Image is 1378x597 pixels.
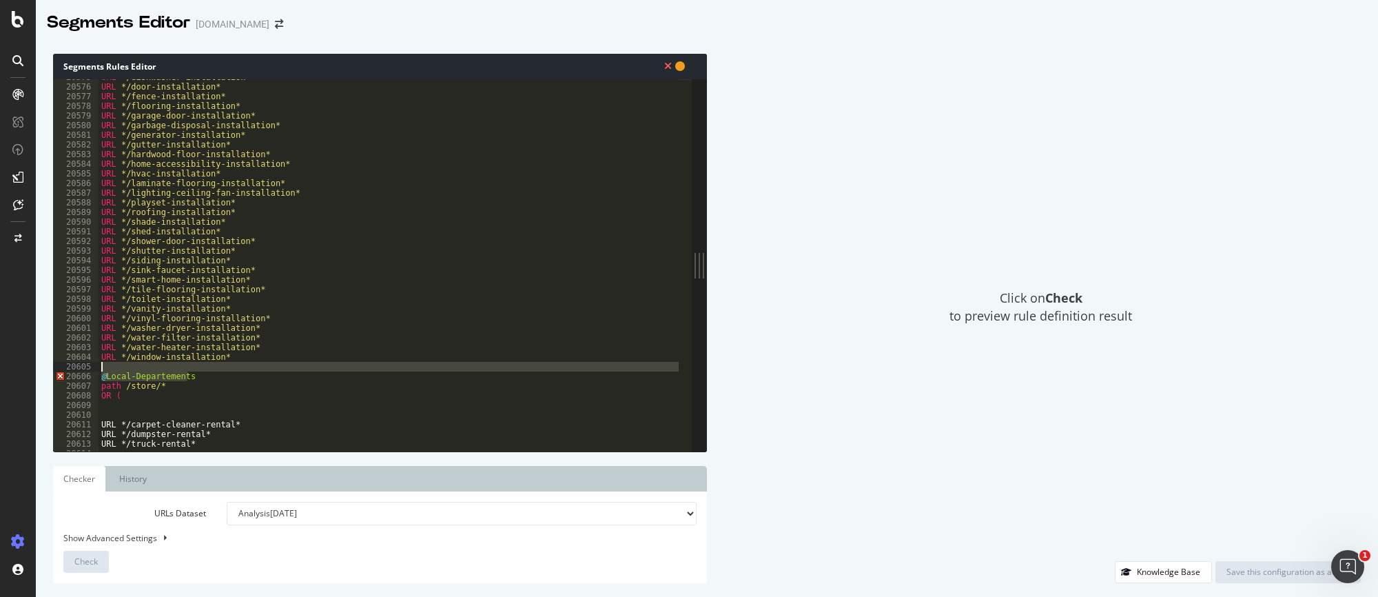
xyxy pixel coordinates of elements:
[53,323,99,333] div: 20601
[53,236,99,246] div: 20592
[53,159,99,169] div: 20584
[53,217,99,227] div: 20590
[53,265,99,275] div: 20595
[53,111,99,121] div: 20579
[53,294,99,304] div: 20598
[1359,550,1370,561] span: 1
[664,59,672,72] span: Syntax is invalid
[1215,561,1361,583] button: Save this configuration as active
[53,169,99,179] div: 20585
[53,429,99,439] div: 20612
[53,314,99,323] div: 20600
[53,121,99,130] div: 20580
[53,92,99,101] div: 20577
[53,285,99,294] div: 20597
[53,362,99,372] div: 20605
[53,304,99,314] div: 20599
[53,466,105,492] a: Checker
[53,352,99,362] div: 20604
[53,275,99,285] div: 20596
[53,130,99,140] div: 20581
[1226,566,1350,578] div: Save this configuration as active
[53,179,99,188] div: 20586
[109,466,157,492] a: History
[53,502,216,525] label: URLs Dataset
[47,11,190,34] div: Segments Editor
[675,59,685,72] span: You have unsaved modifications
[53,449,99,458] div: 20614
[53,256,99,265] div: 20594
[53,208,99,217] div: 20589
[53,227,99,236] div: 20591
[196,17,269,31] div: [DOMAIN_NAME]
[1115,566,1212,578] a: Knowledge Base
[53,333,99,343] div: 20602
[74,556,98,567] span: Check
[53,381,99,391] div: 20607
[1115,561,1212,583] button: Knowledge Base
[53,343,99,352] div: 20603
[53,391,99,401] div: 20608
[53,101,99,111] div: 20578
[53,150,99,159] div: 20583
[53,532,686,544] div: Show Advanced Settings
[53,439,99,449] div: 20613
[53,54,707,79] div: Segments Rules Editor
[53,82,99,92] div: 20576
[53,246,99,256] div: 20593
[53,198,99,208] div: 20588
[1137,566,1200,578] div: Knowledge Base
[1331,550,1364,583] iframe: Intercom live chat
[1045,290,1082,306] strong: Check
[53,140,99,150] div: 20582
[53,188,99,198] div: 20587
[949,290,1132,325] span: Click on to preview rule definition result
[53,372,99,381] div: 20606
[275,19,283,29] div: arrow-right-arrow-left
[53,401,99,410] div: 20609
[53,410,99,420] div: 20610
[53,420,99,429] div: 20611
[63,551,109,573] button: Check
